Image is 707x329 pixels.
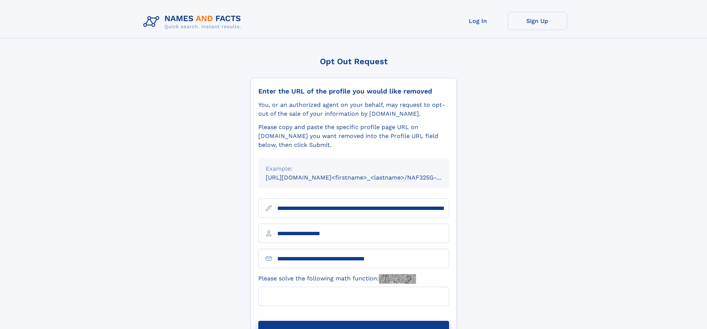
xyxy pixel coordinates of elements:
[508,12,567,30] a: Sign Up
[258,101,449,118] div: You, or an authorized agent on your behalf, may request to opt-out of the sale of your informatio...
[266,164,442,173] div: Example:
[448,12,508,30] a: Log In
[258,123,449,149] div: Please copy and paste the specific profile page URL on [DOMAIN_NAME] you want removed into the Pr...
[258,274,416,284] label: Please solve the following math function:
[140,12,247,32] img: Logo Names and Facts
[258,87,449,95] div: Enter the URL of the profile you would like removed
[266,174,463,181] small: [URL][DOMAIN_NAME]<firstname>_<lastname>/NAF325G-xxxxxxxx
[251,57,457,66] div: Opt Out Request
